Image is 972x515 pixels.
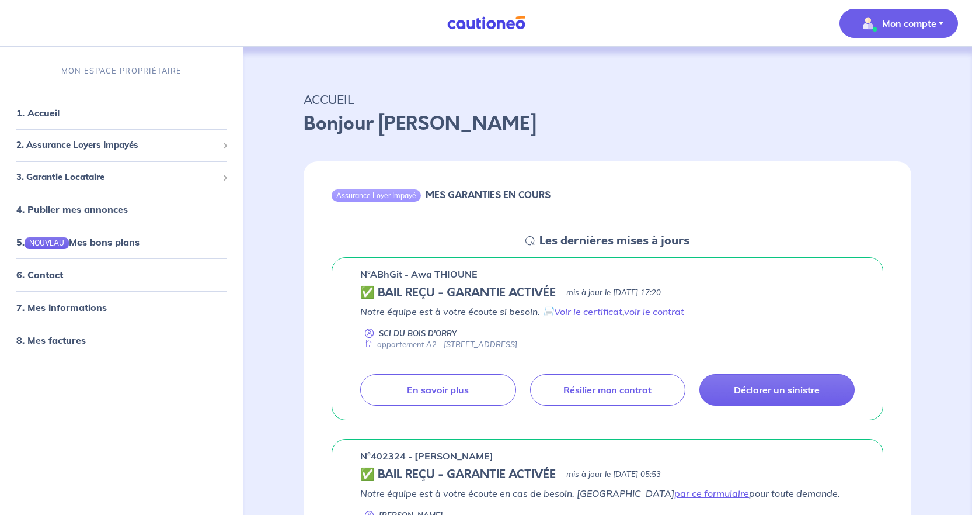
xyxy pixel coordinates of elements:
p: n°ABhGit - Awa THIOUNE [360,267,478,281]
a: Résilier mon contrat [530,374,685,406]
a: 8. Mes factures [16,334,86,346]
p: MON ESPACE PROPRIÉTAIRE [61,65,182,77]
img: Cautioneo [443,16,530,30]
div: 4. Publier mes annonces [5,198,238,221]
p: Déclarer un sinistre [734,384,820,396]
a: voir le contrat [624,306,684,317]
div: 6. Contact [5,263,238,286]
a: 1. Accueil [16,107,60,119]
div: appartement A2 - [STREET_ADDRESS] [360,339,517,350]
div: 2. Assurance Loyers Impayés [5,134,238,157]
p: Mon compte [882,16,936,30]
h5: ✅ BAIL REÇU - GARANTIE ACTIVÉE [360,286,556,300]
p: - mis à jour le [DATE] 17:20 [560,287,661,299]
a: 5.NOUVEAUMes bons plans [16,236,140,248]
a: 6. Contact [16,269,63,281]
a: par ce formulaire [674,488,749,499]
div: Assurance Loyer Impayé [332,189,421,201]
img: illu_account_valid_menu.svg [859,14,877,33]
div: 7. Mes informations [5,296,238,319]
p: En savoir plus [407,384,469,396]
a: En savoir plus [360,374,515,406]
span: 3. Garantie Locataire [16,171,218,184]
h6: MES GARANTIES EN COURS [426,189,551,201]
a: Voir le certificat [554,306,622,317]
a: 4. Publier mes annonces [16,203,128,215]
h5: Les dernières mises à jours [539,234,689,248]
p: n°402324 - [PERSON_NAME] [360,449,493,463]
p: Notre équipe est à votre écoute en cas de besoin. [GEOGRAPHIC_DATA] pour toute demande. [360,486,855,500]
div: state: CONTRACT-VALIDATED, Context: ,MAYBE-CERTIFICATE,,LESSOR-DOCUMENTS,IS-ODEALIM [360,468,855,482]
div: 3. Garantie Locataire [5,166,238,189]
h5: ✅ BAIL REÇU - GARANTIE ACTIVÉE [360,468,556,482]
p: SCI DU BOIS D'ORRY [379,328,457,339]
div: 8. Mes factures [5,329,238,352]
div: 5.NOUVEAUMes bons plans [5,230,238,254]
button: illu_account_valid_menu.svgMon compte [839,9,958,38]
p: Notre équipe est à votre écoute si besoin. 📄 , [360,305,855,319]
p: Résilier mon contrat [563,384,652,396]
a: 7. Mes informations [16,302,107,313]
span: 2. Assurance Loyers Impayés [16,139,218,152]
p: - mis à jour le [DATE] 05:53 [560,469,661,481]
div: state: CONTRACT-VALIDATED, Context: NEW,CHOOSE-CERTIFICATE,ALONE,LESSOR-DOCUMENTS [360,286,855,300]
p: Bonjour [PERSON_NAME] [304,110,911,138]
a: Déclarer un sinistre [699,374,855,406]
p: ACCUEIL [304,89,911,110]
div: 1. Accueil [5,101,238,125]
